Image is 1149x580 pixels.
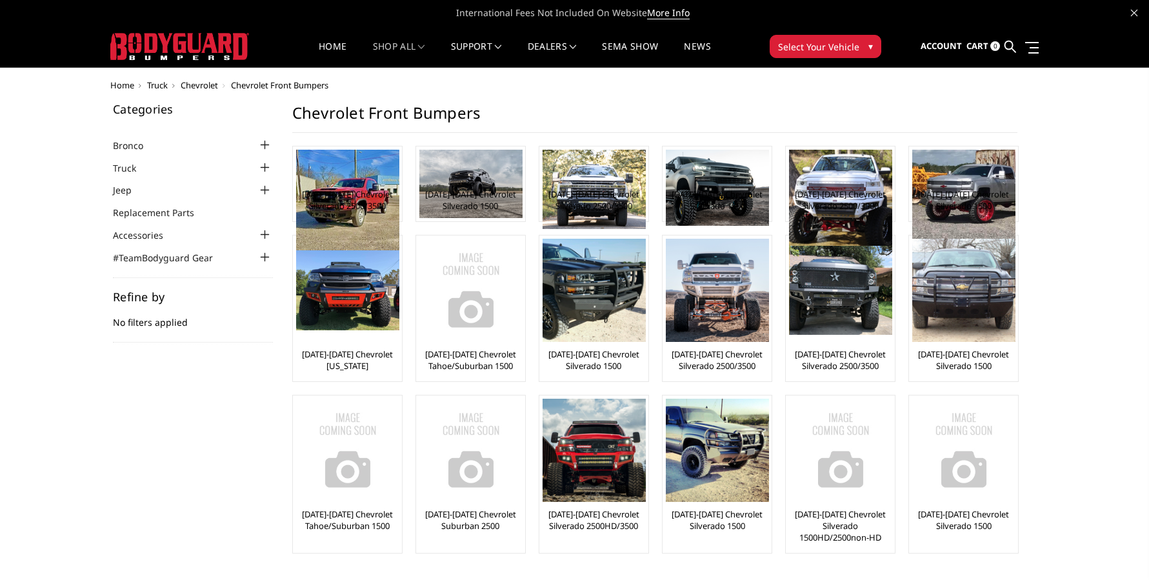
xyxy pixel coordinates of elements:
a: [DATE]-[DATE] Chevrolet Silverado 2500/3500 [789,188,892,212]
a: [DATE]-[DATE] Chevrolet Silverado 1500HD/2500non-HD [789,508,892,543]
a: [DATE]-[DATE] Chevrolet Silverado 1500 [419,188,522,212]
button: Select Your Vehicle [770,35,881,58]
img: No Image [419,239,523,342]
a: [DATE]-[DATE] Chevrolet [US_STATE] [296,348,399,372]
span: 0 [990,41,1000,51]
a: [DATE]-[DATE] Chevrolet Silverado 1500 [912,348,1015,372]
a: [DATE]-[DATE] Chevrolet Suburban 2500 [419,508,522,532]
a: Account [921,29,962,64]
a: Home [110,79,134,91]
a: SEMA Show [602,42,658,67]
a: Dealers [528,42,577,67]
div: No filters applied [113,291,273,343]
img: No Image [789,399,892,502]
a: [DATE]-[DATE] Chevrolet Silverado 2500HD/3500 [543,508,645,532]
a: [DATE]-[DATE] Chevrolet Silverado 2500/3500 [666,348,768,372]
a: Replacement Parts [113,206,210,219]
a: [DATE]-[DATE] Chevrolet Tahoe/Suburban 1500 [419,348,522,372]
a: [DATE]-[DATE] Chevrolet Silverado 1500 [666,508,768,532]
a: [DATE]-[DATE] Chevrolet Silverado 1500 [912,508,1015,532]
a: Truck [113,161,152,175]
h5: Refine by [113,291,273,303]
a: [DATE]-[DATE] Chevrolet Tahoe/Suburban 1500 [296,508,399,532]
h1: Chevrolet Front Bumpers [292,103,1017,133]
img: No Image [912,399,1015,502]
a: #TeamBodyguard Gear [113,251,229,265]
img: No Image [419,399,523,502]
img: BODYGUARD BUMPERS [110,33,249,60]
a: Bronco [113,139,159,152]
span: Cart [966,40,988,52]
a: No Image [912,399,1015,502]
span: Select Your Vehicle [778,40,859,54]
span: ▾ [868,39,873,53]
a: Truck [147,79,168,91]
a: shop all [373,42,425,67]
a: Chevrolet [181,79,218,91]
a: [DATE]-[DATE] Chevrolet Silverado 1500 [912,188,1015,212]
a: [DATE]-[DATE] Chevrolet Silverado 1500 [666,188,768,212]
a: Accessories [113,228,179,242]
span: Account [921,40,962,52]
a: [DATE]-[DATE] Chevrolet Silverado 2500/3500 [543,188,645,212]
a: No Image [419,239,522,342]
a: [DATE]-[DATE] Chevrolet Silverado 2500/3500 [789,348,892,372]
span: Chevrolet Front Bumpers [231,79,328,91]
a: Cart 0 [966,29,1000,64]
h5: Categories [113,103,273,115]
a: [DATE]-[DATE] Chevrolet Silverado 1500 [543,348,645,372]
img: No Image [296,399,399,502]
a: No Image [419,399,522,502]
a: Support [451,42,502,67]
a: News [684,42,710,67]
a: More Info [647,6,690,19]
a: [DATE]-[DATE] Chevrolet Silverado 2500/3500 [296,188,399,212]
a: Home [319,42,346,67]
a: Jeep [113,183,148,197]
